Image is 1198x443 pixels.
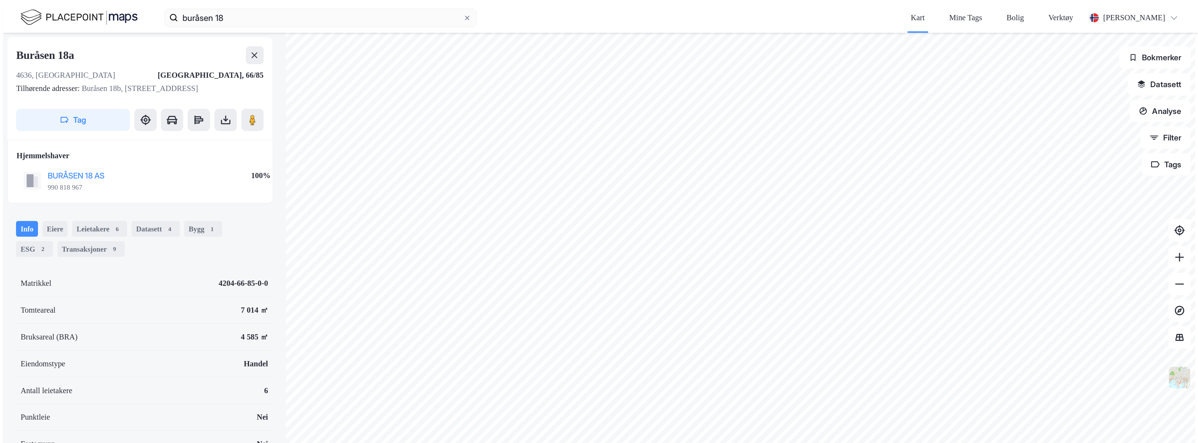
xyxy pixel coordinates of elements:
[42,221,68,237] div: Eiere
[112,223,123,235] div: 6
[241,330,268,344] div: 4 585 ㎡
[1168,366,1191,389] img: Z
[16,149,264,162] div: Hjemmelshaver
[219,277,268,290] div: 4204-66-85-0-0
[911,11,925,24] div: Kart
[1163,410,1198,443] div: Kontrollprogram for chat
[21,330,78,344] div: Bruksareal (BRA)
[257,411,268,424] div: Nei
[16,241,53,257] div: ESG
[244,357,268,371] div: Handel
[1141,127,1191,149] button: Filter
[21,411,50,424] div: Punktleie
[21,384,72,397] div: Antall leietakere
[1119,46,1191,69] button: Bokmerker
[21,357,65,371] div: Eiendomstype
[16,221,38,237] div: Info
[16,69,115,82] div: 4636, [GEOGRAPHIC_DATA]
[949,11,982,24] div: Mine Tags
[241,304,268,317] div: 7 014 ㎡
[48,183,82,192] div: 990 818 967
[1103,11,1165,24] div: [PERSON_NAME]
[21,277,51,290] div: Matrikkel
[21,8,138,28] img: logo.f888ab2527a4732fd821a326f86c7f29.svg
[16,46,76,64] div: Buråsen 18a
[1142,153,1191,176] button: Tags
[16,109,130,131] button: Tag
[164,223,175,235] div: 4
[16,84,81,93] span: Tilhørende adresser:
[37,243,48,254] div: 2
[132,221,180,237] div: Datasett
[158,69,264,82] div: [GEOGRAPHIC_DATA], 66/85
[109,243,120,254] div: 9
[21,304,55,317] div: Tomteareal
[207,223,218,235] div: 1
[1130,100,1191,122] button: Analyse
[1163,410,1198,443] iframe: Chat Widget
[72,221,127,237] div: Leietakere
[16,82,255,95] div: Buråsen 18b, [STREET_ADDRESS]
[178,7,462,29] input: Søk på adresse, matrikkel, gårdeiere, leietakere eller personer
[184,221,222,237] div: Bygg
[251,169,271,182] div: 100%
[1006,11,1024,24] div: Bolig
[57,241,125,257] div: Transaksjoner
[1128,73,1191,96] button: Datasett
[1048,11,1073,24] div: Verktøy
[264,384,268,397] div: 6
